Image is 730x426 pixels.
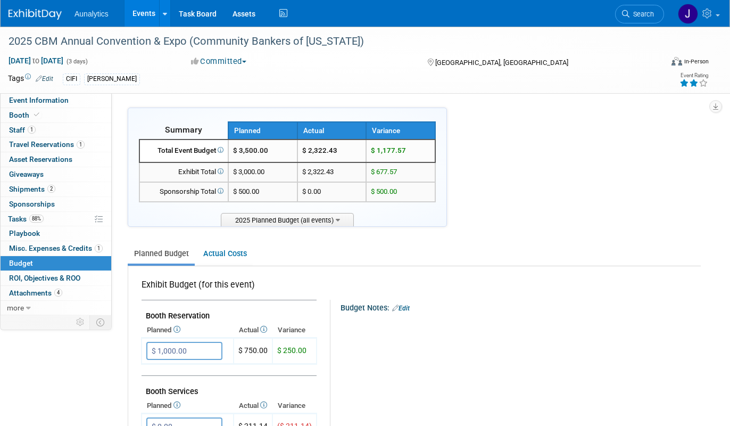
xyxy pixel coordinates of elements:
[28,126,36,134] span: 1
[371,168,397,176] span: $ 677.57
[144,146,223,156] div: Total Event Budget
[671,57,682,65] img: Format-Inperson.png
[1,123,111,137] a: Staff1
[36,75,53,83] a: Edit
[366,122,435,140] th: Variance
[9,170,44,178] span: Giveaways
[9,126,36,134] span: Staff
[165,125,202,135] span: Summary
[684,58,709,65] div: In-Person
[9,229,40,237] span: Playbook
[228,122,297,140] th: Planned
[63,73,80,85] div: CIFI
[9,111,42,119] span: Booth
[435,59,568,67] span: [GEOGRAPHIC_DATA], [GEOGRAPHIC_DATA]
[65,58,88,65] span: (3 days)
[297,182,367,202] td: $ 0.00
[1,212,111,226] a: Tasks88%
[1,108,111,122] a: Booth
[277,346,306,355] span: $ 250.00
[1,93,111,108] a: Event Information
[144,167,223,177] div: Exhibit Total
[371,187,397,195] span: $ 500.00
[90,315,112,329] td: Toggle Event Tabs
[678,4,698,24] img: Julie Grisanti-Cieslak
[297,122,367,140] th: Actual
[29,215,44,223] span: 88%
[272,398,317,413] th: Variance
[629,10,654,18] span: Search
[9,155,72,163] span: Asset Reservations
[8,56,64,65] span: [DATE] [DATE]
[371,146,406,154] span: $ 1,177.57
[221,213,354,226] span: 2025 Planned Budget (all events)
[233,146,268,154] span: $ 3,500.00
[341,300,700,314] div: Budget Notes:
[9,244,103,252] span: Misc. Expenses & Credits
[1,137,111,152] a: Travel Reservations1
[8,73,53,85] td: Tags
[9,140,85,149] span: Travel Reservations
[34,112,39,118] i: Booth reservation complete
[234,323,272,338] th: Actual
[297,162,367,182] td: $ 2,322.43
[5,32,649,51] div: 2025 CBM Annual Convention & Expo (Community Bankers of [US_STATE])
[142,323,234,338] th: Planned
[1,256,111,271] a: Budget
[1,241,111,256] a: Misc. Expenses & Credits1
[84,73,140,85] div: [PERSON_NAME]
[142,279,312,297] div: Exhibit Budget (for this event)
[679,73,708,78] div: Event Rating
[1,271,111,285] a: ROI, Objectives & ROO
[234,398,272,413] th: Actual
[9,289,62,297] span: Attachments
[1,152,111,167] a: Asset Reservations
[392,305,410,312] a: Edit
[1,301,111,315] a: more
[9,96,69,104] span: Event Information
[9,185,55,193] span: Shipments
[142,376,317,399] td: Booth Services
[9,259,33,267] span: Budget
[238,346,268,355] span: $ 750.00
[142,398,234,413] th: Planned
[31,56,41,65] span: to
[1,286,111,300] a: Attachments4
[9,200,55,208] span: Sponsorships
[77,141,85,149] span: 1
[187,56,251,67] button: Committed
[47,185,55,193] span: 2
[1,226,111,241] a: Playbook
[7,304,24,312] span: more
[605,55,709,71] div: Event Format
[54,289,62,297] span: 4
[1,167,111,182] a: Giveaways
[128,244,195,264] a: Planned Budget
[8,215,44,223] span: Tasks
[71,315,90,329] td: Personalize Event Tab Strip
[1,197,111,211] a: Sponsorships
[9,274,80,282] span: ROI, Objectives & ROO
[74,10,109,18] span: Aunalytics
[144,187,223,197] div: Sponsorship Total
[95,244,103,252] span: 1
[1,182,111,196] a: Shipments2
[9,9,62,20] img: ExhibitDay
[233,187,259,195] span: $ 500.00
[615,5,664,23] a: Search
[297,140,367,162] td: $ 2,322.43
[233,168,264,176] span: $ 3,000.00
[197,244,253,264] a: Actual Costs
[142,300,317,323] td: Booth Reservation
[272,323,317,338] th: Variance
